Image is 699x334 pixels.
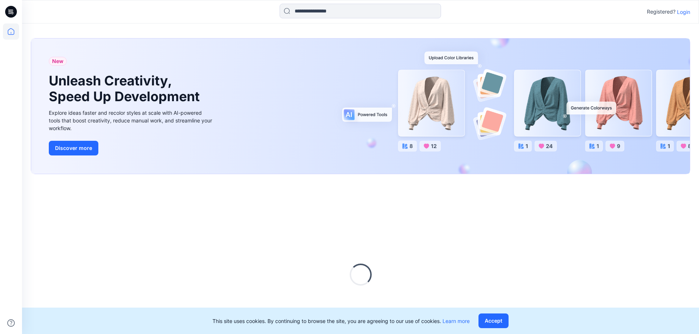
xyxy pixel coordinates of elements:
h1: Unleash Creativity, Speed Up Development [49,73,203,104]
span: New [52,57,63,66]
button: Accept [478,313,509,328]
button: Discover more [49,141,98,155]
a: Discover more [49,141,214,155]
div: Explore ideas faster and recolor styles at scale with AI-powered tools that boost creativity, red... [49,109,214,132]
p: This site uses cookies. By continuing to browse the site, you are agreeing to our use of cookies. [212,317,470,325]
p: Registered? [647,7,676,16]
p: Login [677,8,690,16]
a: Learn more [443,318,470,324]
